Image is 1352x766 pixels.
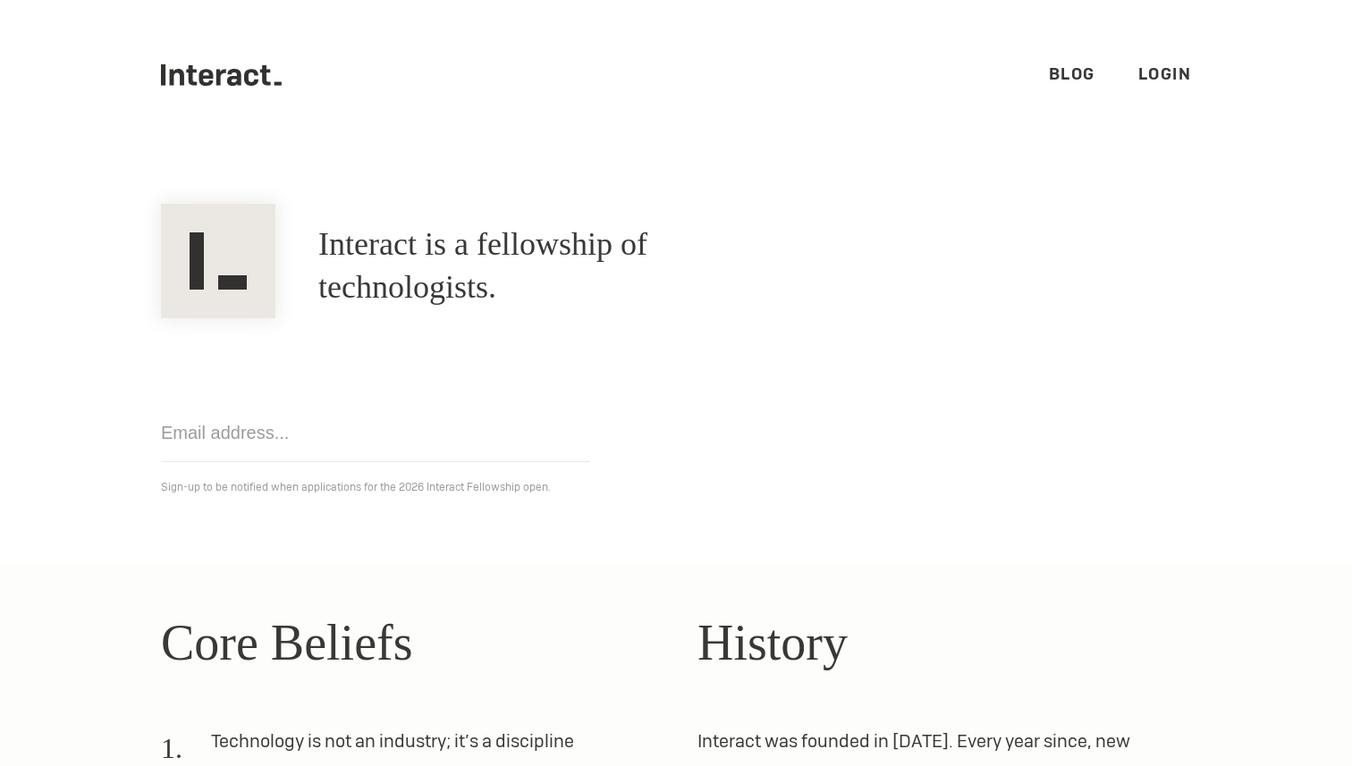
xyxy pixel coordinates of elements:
[161,476,1191,498] p: Sign-up to be notified when applications for the 2026 Interact Fellowship open.
[697,605,1191,680] h2: History
[1138,63,1192,84] a: Login
[161,404,590,462] input: Email address...
[318,223,801,309] h1: Interact is a fellowship of technologists.
[1049,63,1095,84] a: Blog
[161,204,275,318] img: Interact Logo
[161,605,655,680] h2: Core Beliefs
